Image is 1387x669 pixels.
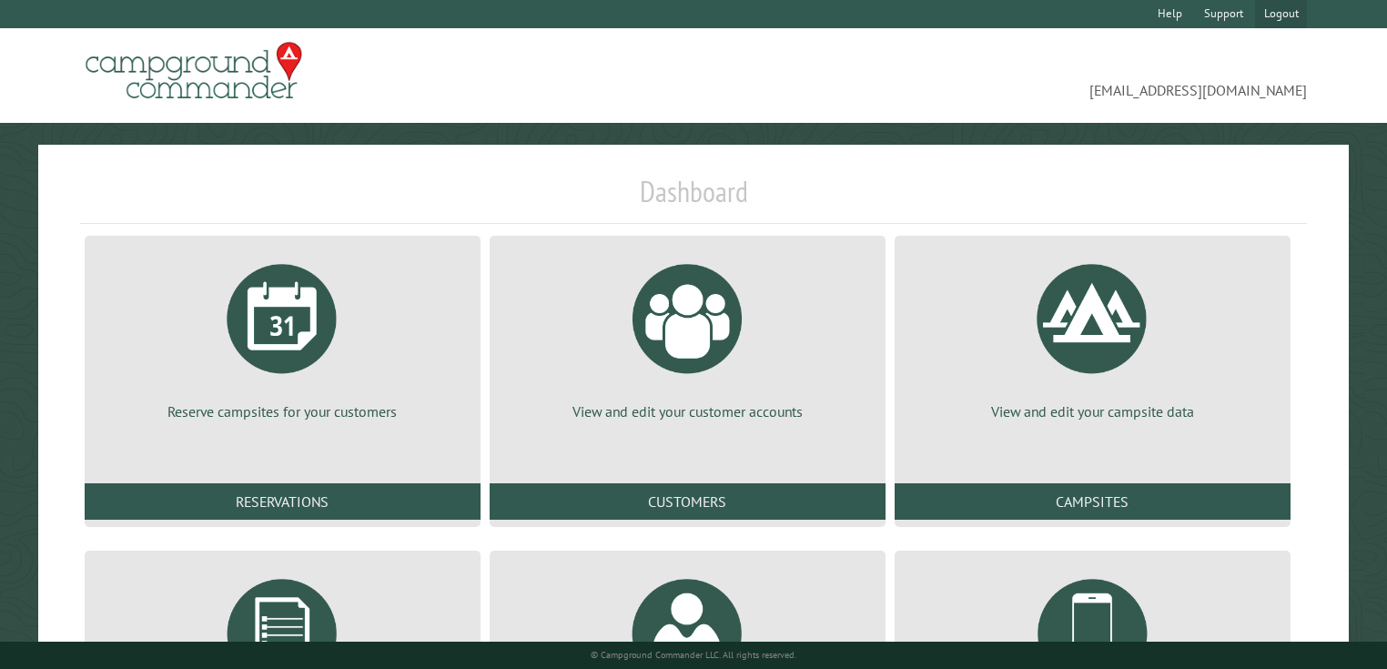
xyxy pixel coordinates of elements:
a: View and edit your customer accounts [511,250,864,421]
p: View and edit your campsite data [916,401,1269,421]
p: Reserve campsites for your customers [106,401,459,421]
img: Campground Commander [80,35,308,106]
a: Reservations [85,483,481,520]
h1: Dashboard [80,174,1308,224]
a: Reserve campsites for your customers [106,250,459,421]
span: [EMAIL_ADDRESS][DOMAIN_NAME] [693,50,1307,101]
a: View and edit your campsite data [916,250,1269,421]
p: View and edit your customer accounts [511,401,864,421]
small: © Campground Commander LLC. All rights reserved. [591,649,796,661]
a: Campsites [895,483,1291,520]
a: Customers [490,483,886,520]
